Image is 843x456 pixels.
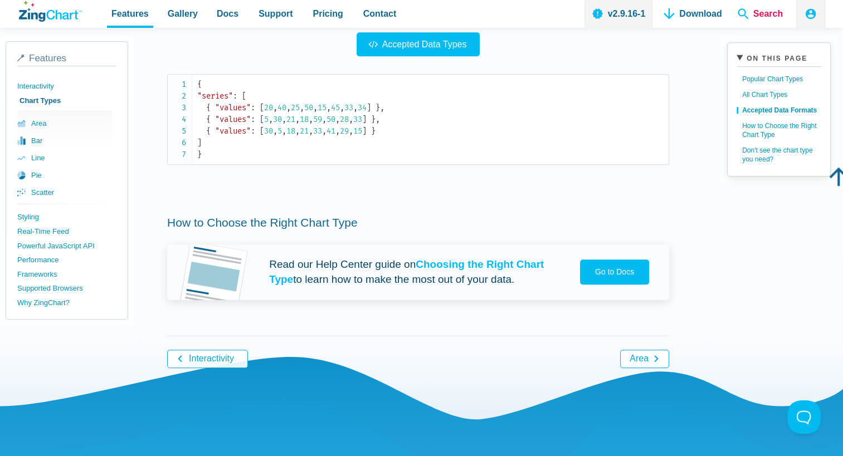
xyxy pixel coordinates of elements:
a: Features [17,53,116,66]
span: , [327,103,331,112]
span: Features [29,53,66,63]
span: 5 [264,115,269,124]
span: { [206,103,211,112]
span: , [282,115,286,124]
a: Frameworks [17,267,116,282]
span: , [380,103,384,112]
a: How to Choose the Right Chart Type [737,118,821,143]
span: , [273,126,277,136]
span: , [335,115,340,124]
span: Features [111,6,149,21]
span: , [273,103,277,112]
span: 25 [291,103,300,112]
span: : [251,103,255,112]
span: ] [362,115,367,124]
a: area [17,115,112,132]
span: 41 [327,126,335,136]
span: , [309,115,313,124]
span: 15 [318,103,327,112]
span: [ [260,126,264,136]
span: 20 [264,103,273,112]
span: ] [362,126,367,136]
span: ] [197,138,202,148]
span: { [197,80,202,89]
summary: On This Page [737,52,821,67]
span: : [251,126,255,136]
span: } [197,150,202,159]
span: 40 [277,103,286,112]
a: Choosing the Right Chart Type [269,258,544,285]
span: 18 [300,115,309,124]
span: 33 [313,126,322,136]
span: "values" [215,115,251,124]
span: 28 [340,115,349,124]
span: , [282,126,286,136]
a: line [17,149,112,166]
span: , [335,126,340,136]
span: [ [260,103,264,112]
a: bar [17,132,112,149]
span: Contact [363,6,397,21]
a: pie [17,166,112,184]
span: 59 [313,115,322,124]
span: , [295,115,300,124]
span: Support [259,6,293,21]
span: 5 [277,126,282,136]
span: Go to Docs [595,267,634,276]
span: } [371,115,376,124]
span: [ [242,91,246,101]
a: Accepted Data Types [357,32,480,56]
span: ] [367,103,371,112]
span: 18 [286,126,295,136]
span: Accepted Data Types [370,37,467,52]
span: , [322,126,327,136]
span: 21 [286,115,295,124]
a: Real-Time Feed [17,224,116,239]
span: 34 [358,103,367,112]
a: How to Choose the Right Chart Type [167,216,358,229]
a: Why ZingChart? [17,296,116,310]
a: ZingChart Logo. Click to return to the homepage [19,1,82,22]
span: Pricing [313,6,343,21]
span: "values" [215,103,251,112]
span: 50 [304,103,313,112]
span: Gallery [168,6,198,21]
span: 45 [331,103,340,112]
a: Don't see the chart type you need? [737,143,821,167]
span: 21 [300,126,309,136]
a: Accepted Data Formats [737,102,821,118]
p: Read our Help Center guide on to learn how to make the most out of your data. [269,257,554,287]
span: Docs [217,6,238,21]
span: , [295,126,300,136]
a: Supported Browsers [17,281,116,296]
span: { [206,115,211,124]
iframe: Toggle Customer Support [787,400,821,434]
a: scatter [17,184,112,201]
span: 15 [353,126,362,136]
a: Interactivity [17,79,116,94]
a: All Chart Types [737,87,821,102]
span: "values" [215,126,251,136]
span: , [340,103,344,112]
span: , [349,115,353,124]
span: [ [260,115,264,124]
span: , [286,103,291,112]
span: : [251,115,255,124]
span: , [313,103,318,112]
span: , [376,115,380,124]
img: book [175,244,251,300]
span: , [349,126,353,136]
a: Performance [17,253,116,267]
a: Popular Chart Types [737,71,821,87]
span: , [353,103,358,112]
a: Go to Docs [580,259,649,285]
span: { [206,126,211,136]
span: 30 [273,115,282,124]
span: "series" [197,91,233,101]
span: } [371,126,376,136]
span: , [309,126,313,136]
span: 50 [327,115,335,124]
span: , [269,115,273,124]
